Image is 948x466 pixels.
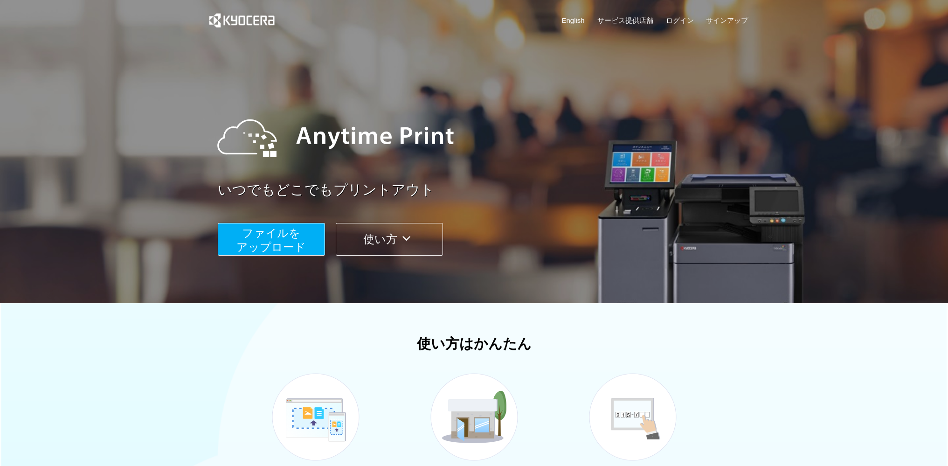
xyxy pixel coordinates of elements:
button: 使い方 [336,223,443,256]
a: いつでもどこでもプリントアウト [218,180,754,200]
span: ファイルを ​​アップロード [236,227,306,253]
button: ファイルを​​アップロード [218,223,325,256]
a: English [562,15,585,25]
a: サービス提供店舗 [597,15,653,25]
a: ログイン [666,15,694,25]
a: サインアップ [706,15,748,25]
